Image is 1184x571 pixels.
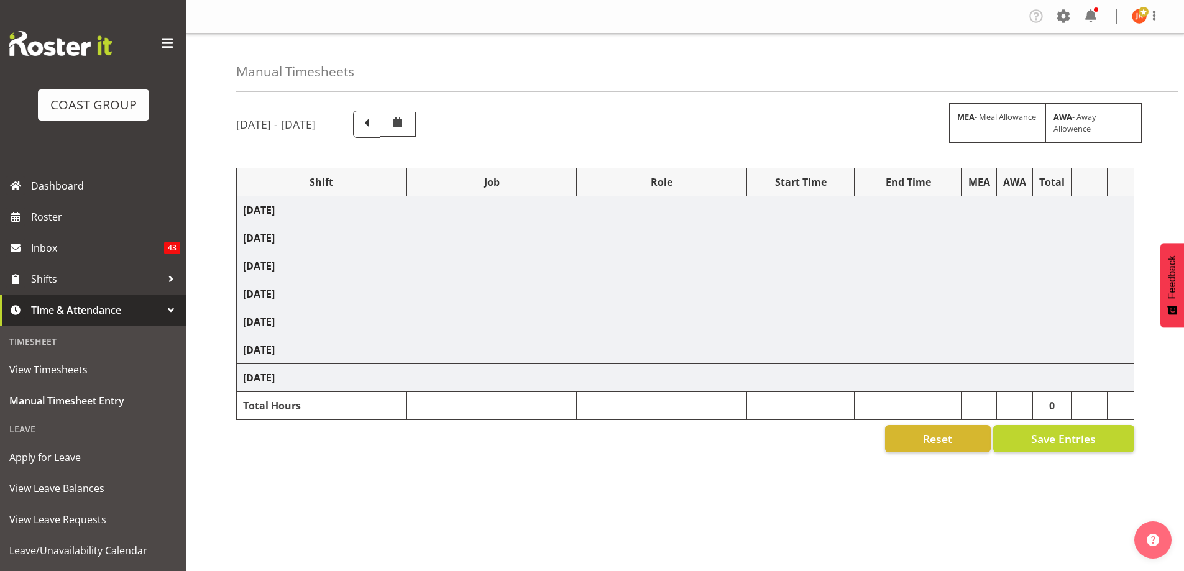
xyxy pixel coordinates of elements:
td: [DATE] [237,336,1134,364]
a: View Timesheets [3,354,183,385]
td: [DATE] [237,252,1134,280]
span: Roster [31,208,180,226]
td: [DATE] [237,224,1134,252]
button: Feedback - Show survey [1160,243,1184,327]
td: [DATE] [237,308,1134,336]
strong: MEA [957,111,975,122]
div: Job [413,175,571,190]
h4: Manual Timesheets [236,65,354,79]
span: Dashboard [31,176,180,195]
span: Reset [923,431,952,447]
div: AWA [1003,175,1026,190]
div: Start Time [753,175,848,190]
img: help-xxl-2.png [1147,534,1159,546]
div: Leave [3,416,183,442]
span: Time & Attendance [31,301,162,319]
td: [DATE] [237,280,1134,308]
td: [DATE] [237,364,1134,392]
span: Feedback [1167,255,1178,299]
span: Save Entries [1031,431,1096,447]
span: Inbox [31,239,164,257]
span: View Timesheets [9,360,177,379]
a: Apply for Leave [3,442,183,473]
div: End Time [861,175,955,190]
div: MEA [968,175,990,190]
span: 43 [164,242,180,254]
td: 0 [1033,392,1072,420]
div: - Meal Allowance [949,103,1045,143]
a: View Leave Balances [3,473,183,504]
h5: [DATE] - [DATE] [236,117,316,131]
img: Rosterit website logo [9,31,112,56]
div: Shift [243,175,400,190]
div: COAST GROUP [50,96,137,114]
span: Manual Timesheet Entry [9,391,177,410]
a: Manual Timesheet Entry [3,385,183,416]
td: [DATE] [237,196,1134,224]
strong: AWA [1053,111,1072,122]
span: Shifts [31,270,162,288]
span: Leave/Unavailability Calendar [9,541,177,560]
img: joe-kalantakusuwan-kalantakusuwan8781.jpg [1132,9,1147,24]
a: View Leave Requests [3,504,183,535]
a: Leave/Unavailability Calendar [3,535,183,566]
span: Apply for Leave [9,448,177,467]
td: Total Hours [237,392,407,420]
button: Save Entries [993,425,1134,452]
span: View Leave Balances [9,479,177,498]
div: - Away Allowence [1045,103,1142,143]
div: Timesheet [3,329,183,354]
span: View Leave Requests [9,510,177,529]
div: Role [583,175,740,190]
button: Reset [885,425,991,452]
div: Total [1039,175,1065,190]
